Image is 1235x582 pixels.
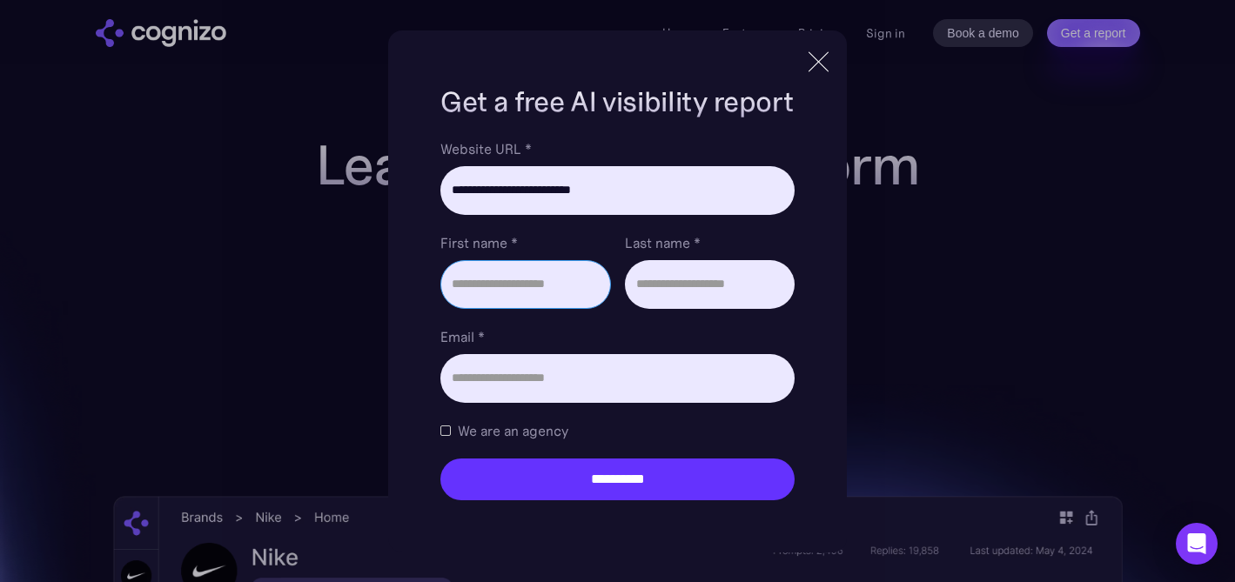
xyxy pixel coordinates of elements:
h1: Get a free AI visibility report [440,83,794,121]
label: Email * [440,326,794,347]
span: We are an agency [458,420,568,441]
label: Website URL * [440,138,794,159]
label: First name * [440,232,610,253]
label: Last name * [625,232,795,253]
form: Brand Report Form [440,138,794,500]
div: Open Intercom Messenger [1176,523,1218,565]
